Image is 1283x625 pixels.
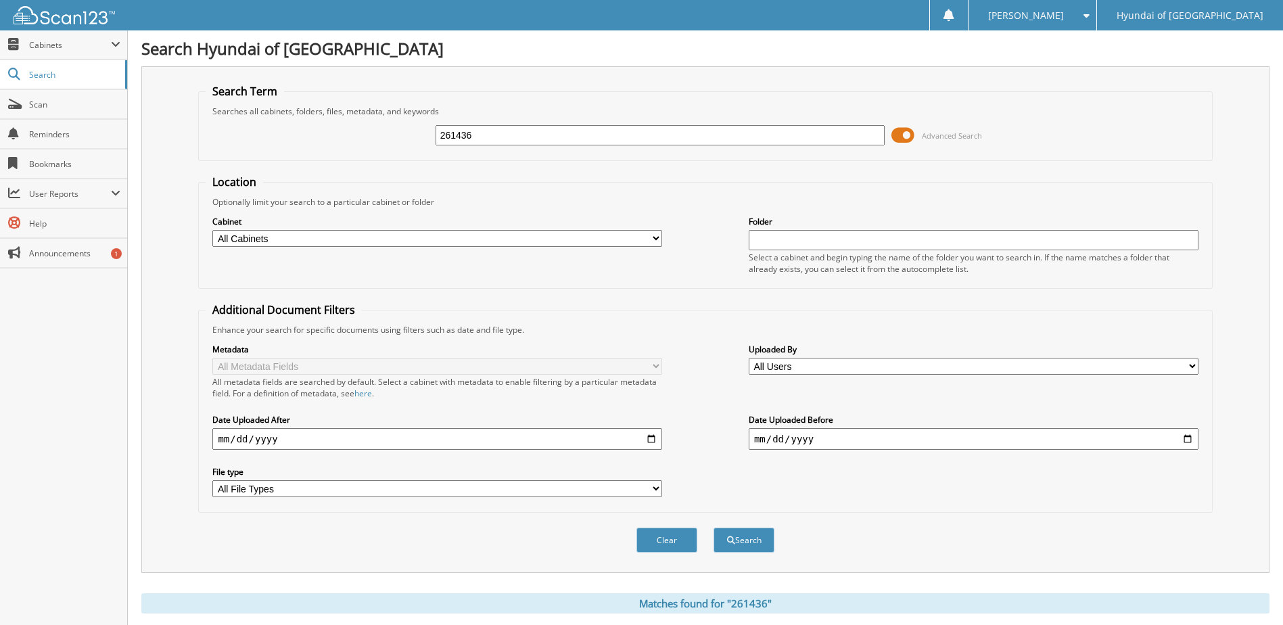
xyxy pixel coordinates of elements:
[212,466,662,478] label: File type
[749,216,1198,227] label: Folder
[749,414,1198,425] label: Date Uploaded Before
[141,37,1269,60] h1: Search Hyundai of [GEOGRAPHIC_DATA]
[212,414,662,425] label: Date Uploaded After
[29,129,120,140] span: Reminders
[29,248,120,259] span: Announcements
[212,216,662,227] label: Cabinet
[206,196,1205,208] div: Optionally limit your search to a particular cabinet or folder
[212,428,662,450] input: start
[206,106,1205,117] div: Searches all cabinets, folders, files, metadata, and keywords
[212,376,662,399] div: All metadata fields are searched by default. Select a cabinet with metadata to enable filtering b...
[988,11,1064,20] span: [PERSON_NAME]
[714,528,774,553] button: Search
[29,99,120,110] span: Scan
[749,252,1198,275] div: Select a cabinet and begin typing the name of the folder you want to search in. If the name match...
[206,84,284,99] legend: Search Term
[14,6,115,24] img: scan123-logo-white.svg
[111,248,122,259] div: 1
[206,324,1205,335] div: Enhance your search for specific documents using filters such as date and file type.
[354,388,372,399] a: here
[212,344,662,355] label: Metadata
[141,593,1269,614] div: Matches found for "261436"
[922,131,982,141] span: Advanced Search
[29,218,120,229] span: Help
[29,188,111,200] span: User Reports
[1117,11,1263,20] span: Hyundai of [GEOGRAPHIC_DATA]
[749,428,1198,450] input: end
[206,302,362,317] legend: Additional Document Filters
[29,69,118,80] span: Search
[206,175,263,189] legend: Location
[636,528,697,553] button: Clear
[749,344,1198,355] label: Uploaded By
[29,39,111,51] span: Cabinets
[29,158,120,170] span: Bookmarks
